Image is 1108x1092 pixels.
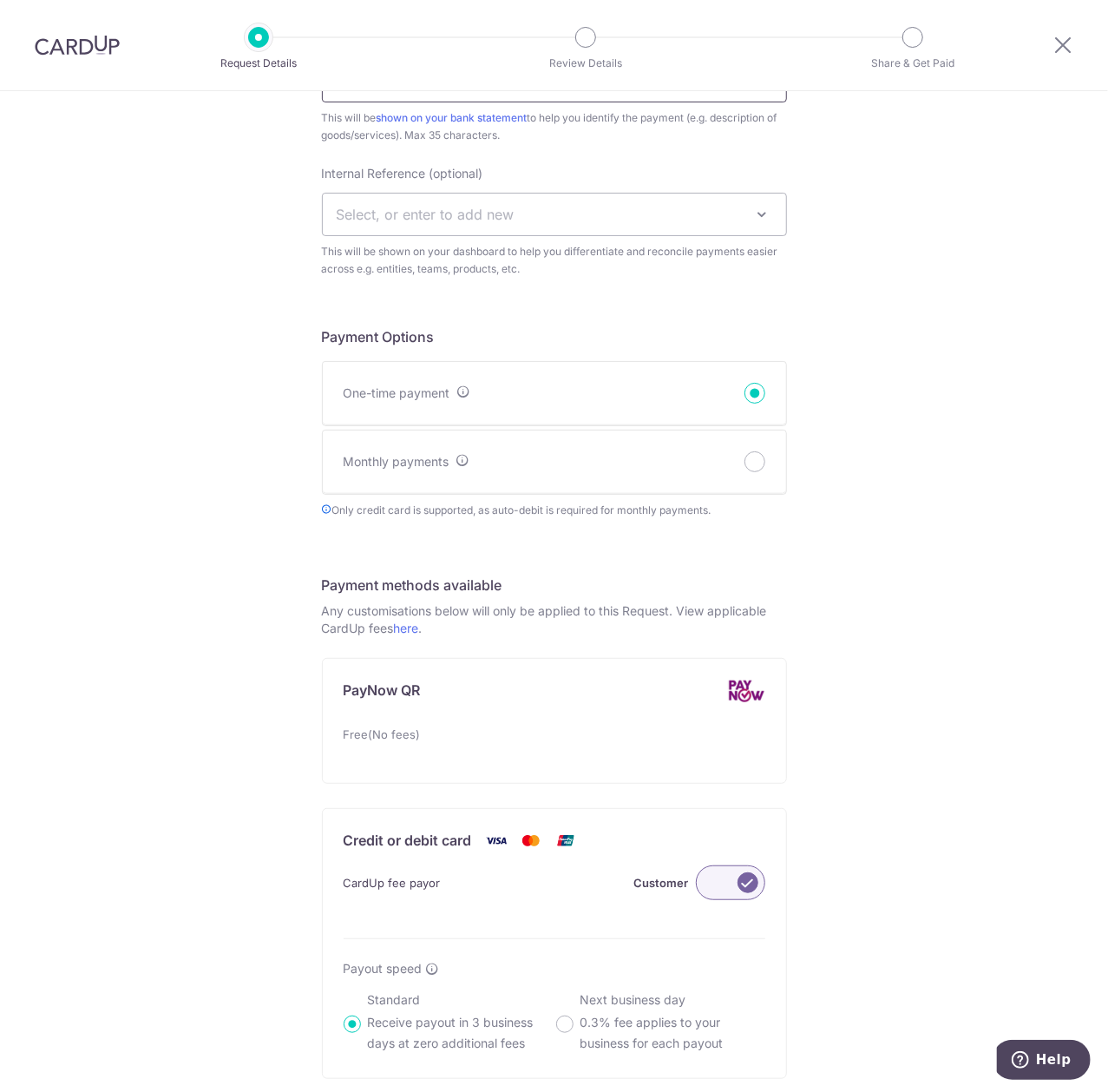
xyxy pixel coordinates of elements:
div: Payout speed [344,960,765,977]
img: Union Pay [548,830,583,852]
iframe: Opens a widget where you can find more information [997,1040,1091,1083]
p: Next business day [580,991,765,1009]
a: here [394,621,419,635]
span: Free(No fees) [344,724,421,745]
span: This will be shown on your dashboard to help you differentiate and reconcile payments easier acro... [322,243,787,278]
p: Credit or debit card [344,830,472,852]
img: CardUp [35,35,120,56]
label: Internal Reference (optional) [322,165,483,182]
h5: Payment Options [322,326,787,347]
h5: Payment methods available [322,575,787,595]
span: Select, or enter to add new [337,206,515,223]
label: Customer [634,872,689,893]
p: Receive payout in 3 business days at zero additional fees [368,1012,553,1054]
a: shown on your bank statement [377,111,528,124]
img: PayNow [727,680,765,703]
p: Share & Get Paid [849,55,977,72]
span: CardUp fee payor [344,872,441,893]
img: Visa [479,830,514,852]
p: Standard [368,991,553,1009]
p: 0.3% fee applies to your business for each payout [580,1012,765,1054]
img: Mastercard [514,830,548,852]
span: Only credit card is supported, as auto-debit is required for monthly payments. [322,502,787,519]
span: One-time payment [344,385,450,400]
span: This will be to help you identify the payment (e.g. description of goods/services). Max 35 charac... [322,109,787,144]
p: Request Details [194,55,323,72]
p: Review Details [521,55,650,72]
p: Any customisations below will only be applied to this Request. View applicable CardUp fees . [322,602,787,637]
p: PayNow QR [344,680,421,703]
span: Monthly payments [344,454,449,469]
